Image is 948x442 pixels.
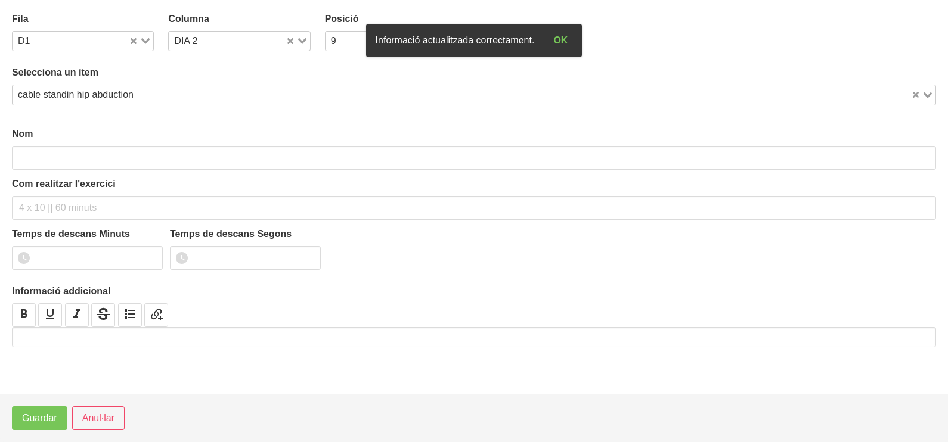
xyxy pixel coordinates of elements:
input: 4 x 10 || 60 minuts [12,196,936,220]
input: Search for option [138,88,910,102]
label: Temps de descans Segons [170,227,321,241]
div: Search for option [12,31,154,51]
span: cable standin hip abduction [15,88,137,102]
div: Search for option [12,85,936,105]
input: Search for option [340,34,441,48]
span: D1 [18,35,30,48]
label: Informació addicional [12,284,936,298]
input: Search for option [202,34,284,48]
div: Search for option [168,31,310,51]
input: Search for option [34,34,128,48]
div: Search for option [325,31,467,51]
label: Fila [12,12,154,26]
button: OK [544,29,577,52]
label: Posició [325,12,467,26]
label: Nom [12,127,936,141]
span: 9 [331,35,336,48]
label: Temps de descans Minuts [12,227,163,241]
label: Columna [168,12,310,26]
label: Selecciona un ítem [12,66,936,80]
span: Anul·lar [82,411,114,425]
label: Com realitzar l'exercici [12,177,936,191]
button: Clear Selected [131,37,137,46]
button: Anul·lar [72,406,125,430]
span: DIA 2 [174,35,197,48]
div: Informació actualitzada correctament. [366,29,544,52]
button: Clear Selected [913,91,919,99]
button: Clear Selected [287,37,293,46]
button: Guardar [12,406,67,430]
span: Guardar [22,411,57,425]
